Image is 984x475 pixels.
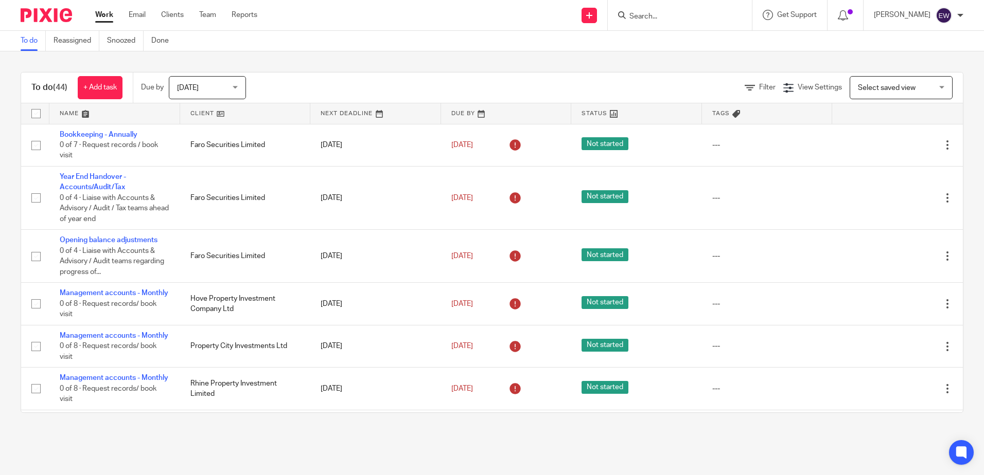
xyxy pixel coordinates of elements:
[31,82,67,93] h1: To do
[712,341,822,351] div: ---
[60,332,168,339] a: Management accounts - Monthly
[180,230,311,283] td: Faro Securities Limited
[451,300,473,307] span: [DATE]
[874,10,930,20] p: [PERSON_NAME]
[60,131,137,138] a: Bookkeeping - Annually
[60,173,126,191] a: Year End Handover - Accounts/Audit/Tax
[858,84,916,92] span: Select saved view
[60,141,158,159] span: 0 of 7 · Request records / book visit
[310,283,441,325] td: [DATE]
[451,141,473,149] span: [DATE]
[60,194,169,223] span: 0 of 4 · Liaise with Accounts & Advisory / Audit / Tax teams ahead of year end
[310,325,441,367] td: [DATE]
[310,410,441,452] td: [DATE]
[60,300,156,318] span: 0 of 8 · Request records/ book visit
[310,124,441,166] td: [DATE]
[78,76,122,99] a: + Add task
[582,190,628,203] span: Not started
[60,374,168,381] a: Management accounts - Monthly
[310,368,441,410] td: [DATE]
[310,230,441,283] td: [DATE]
[582,296,628,309] span: Not started
[798,84,842,91] span: View Settings
[60,236,157,244] a: Opening balance adjustments
[95,10,113,20] a: Work
[451,342,473,350] span: [DATE]
[180,166,311,229] td: Faro Securities Limited
[60,289,168,297] a: Management accounts - Monthly
[129,10,146,20] a: Email
[232,10,257,20] a: Reports
[180,368,311,410] td: Rhine Property Investment Limited
[451,252,473,260] span: [DATE]
[712,111,730,116] span: Tags
[582,381,628,394] span: Not started
[759,84,776,91] span: Filter
[712,251,822,261] div: ---
[628,12,721,22] input: Search
[310,166,441,229] td: [DATE]
[53,83,67,92] span: (44)
[60,247,164,276] span: 0 of 4 · Liaise with Accounts & Advisory / Audit teams regarding progress of...
[151,31,177,51] a: Done
[582,137,628,150] span: Not started
[712,193,822,203] div: ---
[180,124,311,166] td: Faro Securities Limited
[451,385,473,392] span: [DATE]
[199,10,216,20] a: Team
[582,339,628,352] span: Not started
[451,194,473,202] span: [DATE]
[777,11,817,19] span: Get Support
[180,325,311,367] td: Property City Investments Ltd
[936,7,952,24] img: svg%3E
[161,10,184,20] a: Clients
[107,31,144,51] a: Snoozed
[712,383,822,394] div: ---
[21,31,46,51] a: To do
[180,283,311,325] td: Hove Property Investment Company Ltd
[712,299,822,309] div: ---
[180,410,311,452] td: Maple Cross Property Investment Limited
[712,140,822,150] div: ---
[60,342,156,360] span: 0 of 8 · Request records/ book visit
[177,84,199,92] span: [DATE]
[60,385,156,403] span: 0 of 8 · Request records/ book visit
[54,31,99,51] a: Reassigned
[582,248,628,261] span: Not started
[141,82,164,93] p: Due by
[21,8,72,22] img: Pixie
